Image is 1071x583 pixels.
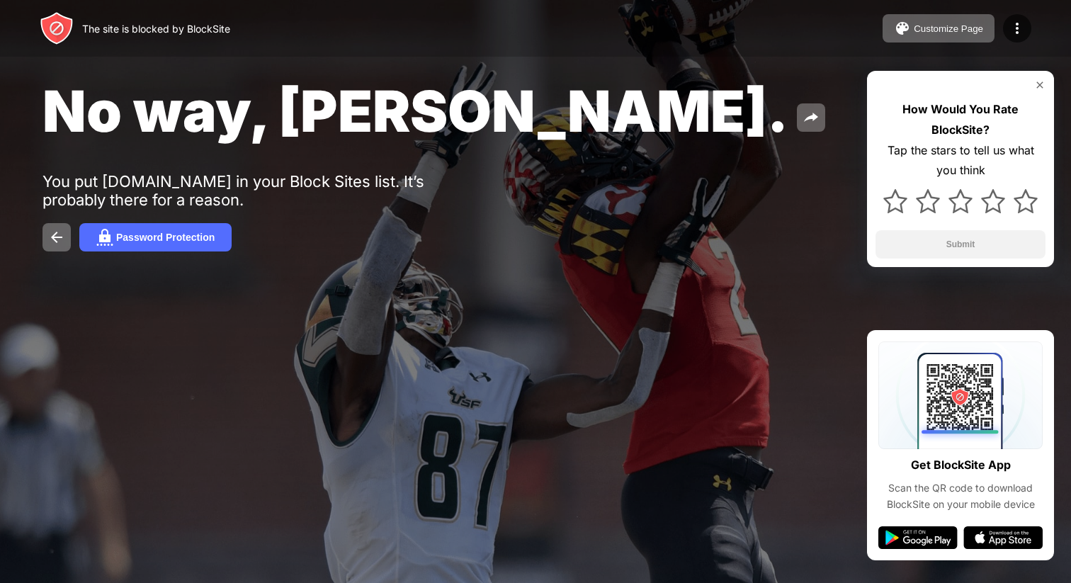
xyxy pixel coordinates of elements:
[79,223,232,251] button: Password Protection
[875,140,1045,181] div: Tap the stars to tell us what you think
[42,77,788,145] span: No way, [PERSON_NAME].
[803,109,820,126] img: share.svg
[878,341,1043,449] img: qrcode.svg
[948,189,973,213] img: star.svg
[883,189,907,213] img: star.svg
[82,23,230,35] div: The site is blocked by BlockSite
[96,229,113,246] img: password.svg
[116,232,215,243] div: Password Protection
[963,526,1043,549] img: app-store.svg
[1009,20,1026,37] img: menu-icon.svg
[878,526,958,549] img: google-play.svg
[1034,79,1045,91] img: rate-us-close.svg
[894,20,911,37] img: pallet.svg
[878,480,1043,512] div: Scan the QR code to download BlockSite on your mobile device
[883,14,994,43] button: Customize Page
[48,229,65,246] img: back.svg
[916,189,940,213] img: star.svg
[875,230,1045,259] button: Submit
[875,99,1045,140] div: How Would You Rate BlockSite?
[911,455,1011,475] div: Get BlockSite App
[914,23,983,34] div: Customize Page
[40,11,74,45] img: header-logo.svg
[1014,189,1038,213] img: star.svg
[981,189,1005,213] img: star.svg
[42,172,480,209] div: You put [DOMAIN_NAME] in your Block Sites list. It’s probably there for a reason.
